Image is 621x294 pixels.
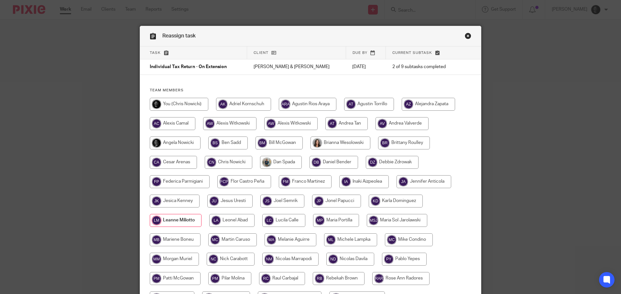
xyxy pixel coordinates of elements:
span: Client [254,51,268,55]
span: Task [150,51,161,55]
span: Due by [353,51,367,55]
p: [PERSON_NAME] & [PERSON_NAME] [254,64,339,70]
p: [DATE] [352,64,379,70]
span: Current subtask [392,51,432,55]
a: Close this dialog window [465,33,471,41]
span: Individual Tax Return - On Extension [150,65,227,69]
td: 2 of 9 subtasks completed [386,59,460,75]
h4: Team members [150,88,471,93]
span: Reassign task [162,33,196,38]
